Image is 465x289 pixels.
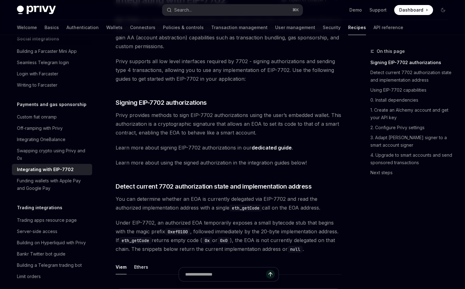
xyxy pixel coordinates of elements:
[374,20,403,35] a: API reference
[17,136,65,143] div: Integrating OneBalance
[229,205,262,211] code: eth_getCode
[106,20,123,35] a: Wallets
[348,20,366,35] a: Recipes
[17,124,63,132] div: Off-ramping with Privy
[12,248,92,260] a: Bankr Twitter bot guide
[12,175,92,194] a: Funding wallets with Apple Pay and Google Pay
[44,20,59,35] a: Basics
[377,48,405,55] span: On this page
[17,48,77,55] div: Building a Farcaster Mini App
[399,7,423,13] span: Dashboard
[17,239,86,246] div: Building on Hyperliquid with Privy
[349,7,362,13] a: Demo
[17,147,88,162] div: Swapping crypto using Privy and 0x
[370,150,453,168] a: 4. Upgrade to smart accounts and send sponsored transactions
[211,20,268,35] a: Transaction management
[12,260,92,271] a: Building a Telegram trading bot
[17,70,58,78] div: Login with Farcaster
[12,215,92,226] a: Trading apps resource page
[116,195,342,212] span: You can determine whether an EOA is currently delegated via EIP-7702 and read the authorized impl...
[116,218,342,253] span: Under EIP-7702, an authorized EOA temporarily exposes a small bytecode stub that begins with the ...
[12,79,92,91] a: Writing to Farcaster
[12,237,92,248] a: Building on Hyperliquid with Privy
[12,68,92,79] a: Login with Farcaster
[370,85,453,95] a: Using EIP-7702 capabilities
[162,4,303,16] button: Search...⌘K
[17,59,69,66] div: Seamless Telegram login
[202,237,212,244] code: 0x
[66,20,99,35] a: Authentication
[163,20,204,35] a: Policies & controls
[370,95,453,105] a: 0. Install dependencies
[370,123,453,133] a: 2. Configure Privy settings
[292,8,299,13] span: ⌘ K
[17,20,37,35] a: Welcome
[134,260,148,274] button: Ethers
[370,168,453,178] a: Next steps
[370,105,453,123] a: 1. Create an Alchemy account and get your API key
[165,228,190,235] code: 0xef0100
[116,158,342,167] span: Learn more about using the signed authorization in the integration guides below!
[17,177,88,192] div: Funding wallets with Apple Pay and Google Pay
[12,134,92,145] a: Integrating OneBalance
[17,166,74,173] div: Integrating with EIP-7702
[369,7,387,13] a: Support
[116,98,207,107] span: Signing EIP-7702 authorizations
[370,68,453,85] a: Detect current 7702 authorization state and implementation address
[130,20,155,35] a: Connectors
[116,57,342,83] span: Privy supports all low level interfaces required by 7702 - signing authorizations and sending typ...
[438,5,448,15] button: Toggle dark mode
[17,261,82,269] div: Building a Telegram trading bot
[12,46,92,57] a: Building a Farcaster Mini App
[12,145,92,164] a: Swapping crypto using Privy and 0x
[266,270,275,279] button: Send message
[119,237,152,244] code: eth_getCode
[370,58,453,68] a: Signing EIP-7702 authorizations
[116,111,342,137] span: Privy provides methods to sign EIP-7702 authorizations using the user’s embedded wallet. This aut...
[174,6,192,14] div: Search...
[17,204,62,211] h5: Trading integrations
[394,5,433,15] a: Dashboard
[12,164,92,175] a: Integrating with EIP-7702
[17,6,56,14] img: dark logo
[17,216,77,224] div: Trading apps resource page
[12,57,92,68] a: Seamless Telegram login
[116,260,127,274] button: Viem
[252,144,292,151] a: dedicated guide
[12,111,92,123] a: Custom fiat onramp
[17,273,41,280] div: Limit orders
[12,123,92,134] a: Off-ramping with Privy
[12,271,92,282] a: Limit orders
[275,20,315,35] a: User management
[116,182,311,191] span: Detect current 7702 authorization state and implementation address
[288,246,303,253] code: null
[116,143,342,152] span: Learn more about signing EIP-7702 authorizations in our .
[17,228,57,235] div: Server-side access
[17,113,57,121] div: Custom fiat onramp
[323,20,341,35] a: Security
[12,226,92,237] a: Server-side access
[17,81,57,89] div: Writing to Farcaster
[217,237,230,244] code: 0x0
[17,250,65,258] div: Bankr Twitter bot guide
[17,101,86,108] h5: Payments and gas sponsorship
[370,133,453,150] a: 3. Adapt [PERSON_NAME] signer to a smart account signer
